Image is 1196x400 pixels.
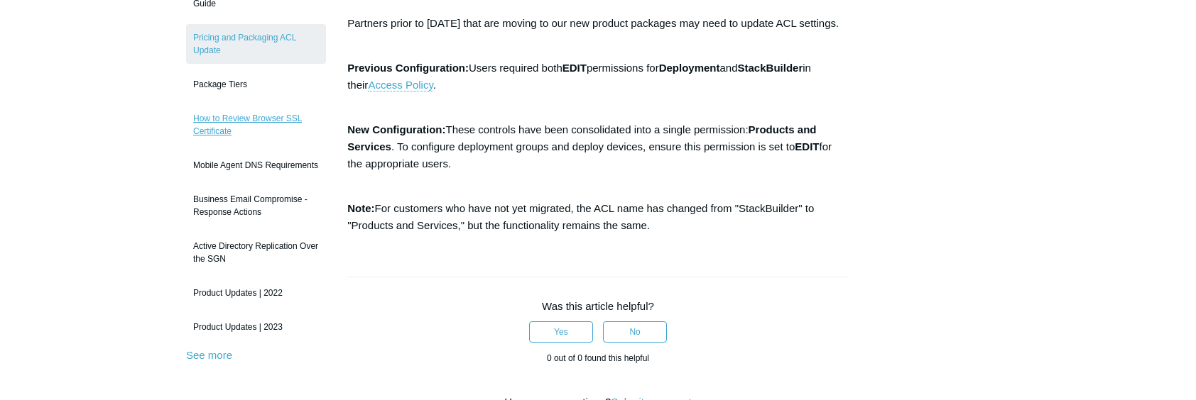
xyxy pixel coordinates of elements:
[547,353,649,363] span: 0 out of 0 found this helpful
[738,62,803,74] strong: StackBuilder
[347,123,816,152] strong: Products and Services
[659,62,720,74] strong: Deployment
[795,140,819,152] strong: EDIT
[347,60,849,111] p: Users required both permissions for and in their .
[347,121,849,189] p: These controls have been consolidated into a single permission: . To configure deployment groups ...
[186,186,326,226] a: Business Email Compromise - Response Actions
[347,15,849,49] p: Partners prior to [DATE] that are moving to our new product packages may need to update ACL setti...
[186,313,326,340] a: Product Updates | 2023
[186,71,326,98] a: Package Tiers
[562,62,587,74] strong: EDIT
[542,300,654,312] span: Was this article helpful?
[347,202,374,214] strong: Note:
[603,321,667,343] button: This article was not helpful
[186,279,326,306] a: Product Updates | 2022
[186,152,326,179] a: Mobile Agent DNS Requirements
[347,200,849,234] p: For customers who have not yet migrated, the ACL name has changed from "StackBuilder" to "Product...
[186,349,232,361] a: See more
[186,24,326,64] a: Pricing and Packaging ACL Update
[186,233,326,272] a: Active Directory Replication Over the SGN
[368,79,433,91] a: Access Policy
[186,105,326,145] a: How to Review Browser SSL Certificate
[529,321,593,343] button: This article was helpful
[347,123,445,135] strong: New Configuration:
[347,62,469,74] strong: Previous Configuration:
